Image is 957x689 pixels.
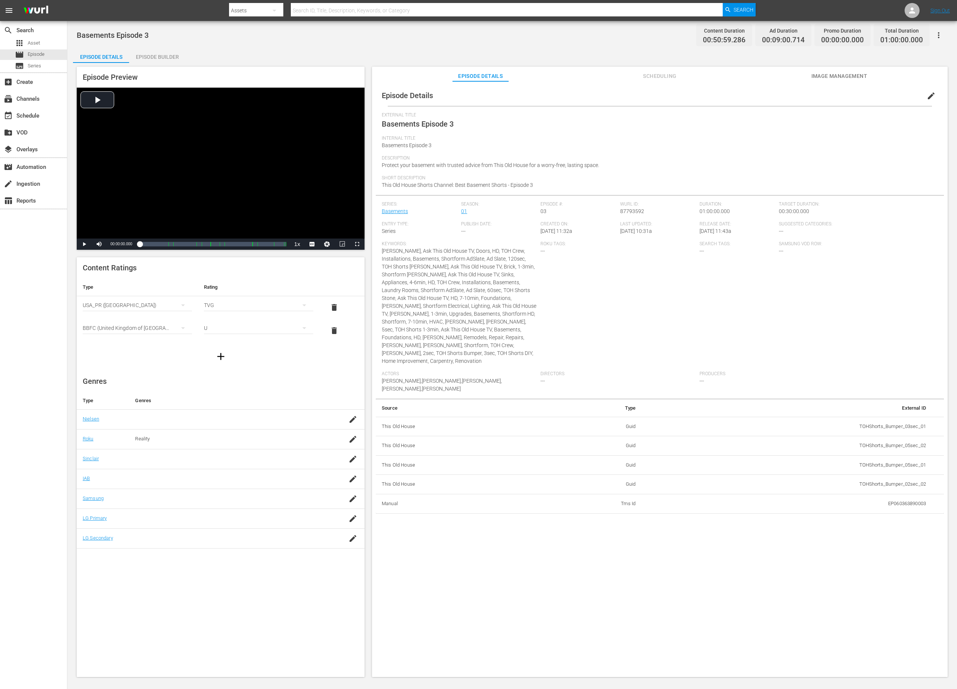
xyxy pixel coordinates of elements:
[140,242,286,246] div: Progress Bar
[382,142,432,148] span: Basements Episode 3
[4,78,13,86] span: Create
[382,248,536,364] span: [PERSON_NAME], Ask This Old House TV, Doors, HD, TOH Crew, Installations, Basements, Shortform Ad...
[305,239,320,250] button: Captions
[540,248,545,254] span: ---
[703,36,746,45] span: 00:50:59.286
[4,26,13,35] span: Search
[382,91,433,100] span: Episode Details
[540,201,616,207] span: Episode #:
[4,94,13,103] span: Channels
[198,278,319,296] th: Rating
[83,456,99,461] a: Sinclair
[376,436,543,456] th: This Old House
[543,436,642,456] td: Guid
[382,136,934,142] span: Internal Title
[335,239,350,250] button: Picture-in-Picture
[28,62,41,70] span: Series
[461,221,537,227] span: Publish Date:
[83,73,138,82] span: Episode Preview
[540,371,695,377] span: Directors
[110,242,132,246] span: 00:00:00.000
[83,416,99,422] a: Nielsen
[77,392,129,410] th: Type
[821,25,864,36] div: Promo Duration
[723,3,756,16] button: Search
[620,221,696,227] span: Last Updated:
[779,221,934,227] span: Suggested Categories:
[83,377,107,386] span: Genres
[700,201,775,207] span: Duration:
[880,25,923,36] div: Total Duration
[382,228,396,234] span: Series
[762,36,805,45] span: 00:09:00.714
[382,112,934,118] span: External Title
[927,91,936,100] span: edit
[452,72,509,81] span: Episode Details
[930,7,950,13] a: Sign Out
[129,392,333,410] th: Genres
[382,208,408,214] a: Basements
[4,179,13,188] span: Ingestion
[922,87,940,105] button: edit
[880,36,923,45] span: 01:00:00.000
[382,162,599,168] span: Protect your basement with trusted advice from This Old House for a worry-free, lasting space.
[77,31,149,40] span: Basements Episode 3
[129,48,185,63] button: Episode Builder
[700,241,775,247] span: Search Tags:
[540,228,572,234] span: [DATE] 11:32a
[700,228,731,234] span: [DATE] 11:43a
[700,208,730,214] span: 01:00:00.000
[461,201,537,207] span: Season:
[4,111,13,120] span: Schedule
[376,494,543,513] th: Manual
[15,39,24,48] span: Asset
[376,417,543,436] th: This Old House
[83,436,94,441] a: Roku
[28,39,40,47] span: Asset
[543,475,642,494] td: Guid
[376,455,543,475] th: This Old House
[700,371,854,377] span: Producers
[73,48,129,66] div: Episode Details
[382,175,934,181] span: Short Description
[382,378,502,392] span: [PERSON_NAME],[PERSON_NAME],[PERSON_NAME],[PERSON_NAME],[PERSON_NAME]
[350,239,365,250] button: Fullscreen
[382,182,533,188] span: This Old House Shorts Channel: Best Basement Shorts - Episode 3
[540,208,546,214] span: 03
[779,201,934,207] span: Target Duration:
[703,25,746,36] div: Content Duration
[129,48,185,66] div: Episode Builder
[700,221,775,227] span: Release Date:
[620,208,644,214] span: 87793592
[320,239,335,250] button: Jump To Time
[821,36,864,45] span: 00:00:00.000
[641,436,932,456] td: TOHShorts_Bumper_05sec_02
[204,295,313,316] div: TVG
[382,201,457,207] span: Series:
[382,221,457,227] span: Entry Type:
[461,208,467,214] a: 01
[73,48,129,63] button: Episode Details
[77,88,365,250] div: Video Player
[83,318,192,339] div: BBFC (United Kingdom of [GEOGRAPHIC_DATA] and [GEOGRAPHIC_DATA])
[779,208,809,214] span: 00:30:00.000
[376,399,944,514] table: simple table
[4,6,13,15] span: menu
[641,399,932,417] th: External ID
[83,476,90,481] a: IAB
[15,50,24,59] span: Episode
[632,72,688,81] span: Scheduling
[543,399,642,417] th: Type
[762,25,805,36] div: Ad Duration
[700,248,704,254] span: ---
[540,241,695,247] span: Roku Tags:
[540,378,545,384] span: ---
[540,221,616,227] span: Created On:
[620,228,652,234] span: [DATE] 10:31a
[4,196,13,205] span: Reports
[28,51,45,58] span: Episode
[83,495,104,501] a: Samsung
[779,241,854,247] span: Samsung VOD Row:
[77,278,365,342] table: simple table
[290,239,305,250] button: Playback Rate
